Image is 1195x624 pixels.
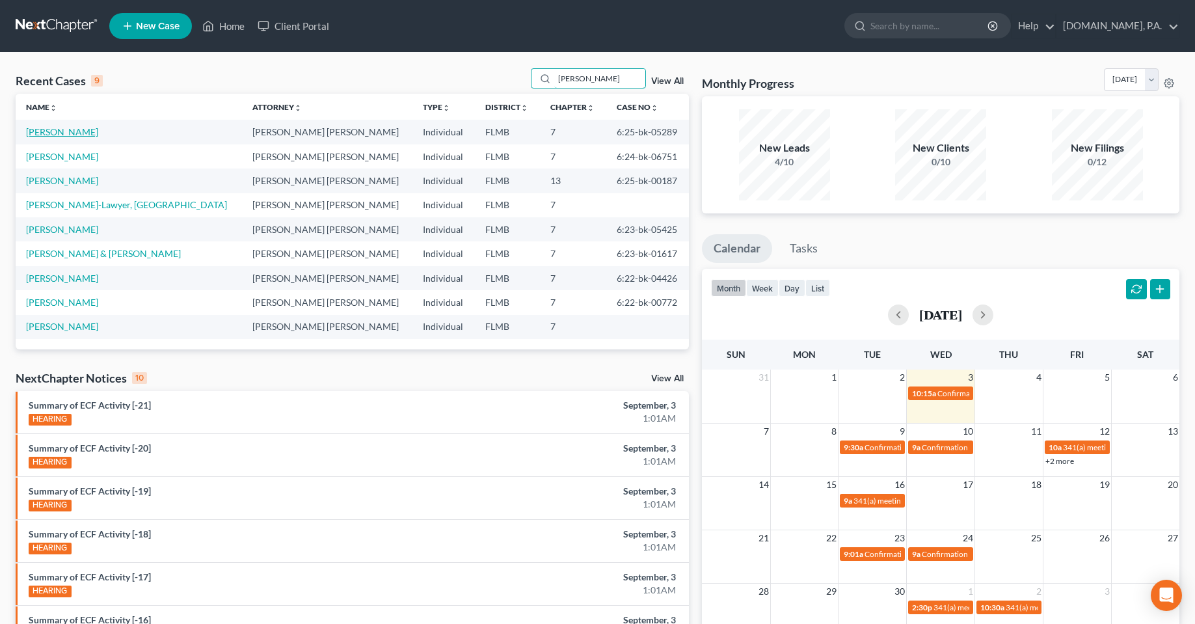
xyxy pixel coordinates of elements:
[606,241,690,265] td: 6:23-bk-01617
[1103,370,1111,385] span: 5
[29,457,72,468] div: HEARING
[26,321,98,332] a: [PERSON_NAME]
[865,549,938,559] span: Confirmation hearing
[1030,424,1043,439] span: 11
[825,530,838,546] span: 22
[912,549,920,559] span: 9a
[412,169,475,193] td: Individual
[29,543,72,554] div: HEARING
[136,21,180,31] span: New Case
[26,224,98,235] a: [PERSON_NAME]
[29,485,151,496] a: Summary of ECF Activity [-19]
[919,308,962,321] h2: [DATE]
[242,241,412,265] td: [PERSON_NAME] [PERSON_NAME]
[26,248,181,259] a: [PERSON_NAME] & [PERSON_NAME]
[16,73,103,88] div: Recent Cases
[1098,477,1111,493] span: 19
[1049,442,1062,452] span: 10a
[550,102,595,112] a: Chapterunfold_more
[242,217,412,241] td: [PERSON_NAME] [PERSON_NAME]
[485,102,528,112] a: Districtunfold_more
[702,75,794,91] h3: Monthly Progress
[830,424,838,439] span: 8
[912,388,936,398] span: 10:15a
[757,584,770,599] span: 28
[933,603,985,612] span: 341(a) meeting
[469,442,676,455] div: September, 3
[961,530,974,546] span: 24
[469,498,676,511] div: 1:01AM
[442,104,450,112] i: unfold_more
[967,584,974,599] span: 1
[469,528,676,541] div: September, 3
[922,549,995,559] span: Confirmation hearing
[587,104,595,112] i: unfold_more
[475,241,540,265] td: FLMB
[606,217,690,241] td: 6:23-bk-05425
[865,442,938,452] span: Confirmation hearing
[1045,456,1074,466] a: +2 more
[937,388,1011,398] span: Confirmation hearing
[778,234,829,263] a: Tasks
[757,477,770,493] span: 14
[412,266,475,290] td: Individual
[554,69,645,88] input: Search by name...
[29,414,72,426] div: HEARING
[651,104,658,112] i: unfold_more
[412,217,475,241] td: Individual
[844,549,863,559] span: 9:01a
[29,400,151,411] a: Summary of ECF Activity [-21]
[475,169,540,193] td: FLMB
[412,120,475,144] td: Individual
[1012,14,1055,38] a: Help
[980,603,1004,612] span: 10:30a
[196,14,251,38] a: Home
[475,217,540,241] td: FLMB
[606,290,690,314] td: 6:22-bk-00772
[830,370,838,385] span: 1
[475,144,540,169] td: FLMB
[540,241,606,265] td: 7
[1166,477,1179,493] span: 20
[1151,580,1182,611] div: Open Intercom Messenger
[961,424,974,439] span: 10
[412,315,475,339] td: Individual
[1063,442,1114,452] span: 341(a) meeting
[469,541,676,554] div: 1:01AM
[1052,156,1143,169] div: 0/12
[540,169,606,193] td: 13
[242,193,412,217] td: [PERSON_NAME] [PERSON_NAME]
[930,349,952,360] span: Wed
[29,528,151,539] a: Summary of ECF Activity [-18]
[469,412,676,425] div: 1:01AM
[961,477,974,493] span: 17
[91,75,103,87] div: 9
[412,241,475,265] td: Individual
[26,273,98,284] a: [PERSON_NAME]
[606,169,690,193] td: 6:25-bk-00187
[242,290,412,314] td: [PERSON_NAME] [PERSON_NAME]
[1172,370,1179,385] span: 6
[540,266,606,290] td: 7
[242,266,412,290] td: [PERSON_NAME] [PERSON_NAME]
[412,144,475,169] td: Individual
[29,571,151,582] a: Summary of ECF Activity [-17]
[757,370,770,385] span: 31
[898,424,906,439] span: 9
[242,144,412,169] td: [PERSON_NAME] [PERSON_NAME]
[912,442,920,452] span: 9a
[1006,603,1057,612] span: 341(a) meeting
[26,126,98,137] a: [PERSON_NAME]
[746,279,779,297] button: week
[1098,530,1111,546] span: 26
[1035,370,1043,385] span: 4
[825,477,838,493] span: 15
[423,102,450,112] a: Typeunfold_more
[29,586,72,597] div: HEARING
[779,279,805,297] button: day
[1070,349,1084,360] span: Fri
[606,266,690,290] td: 6:22-bk-04426
[1166,424,1179,439] span: 13
[412,290,475,314] td: Individual
[793,349,816,360] span: Mon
